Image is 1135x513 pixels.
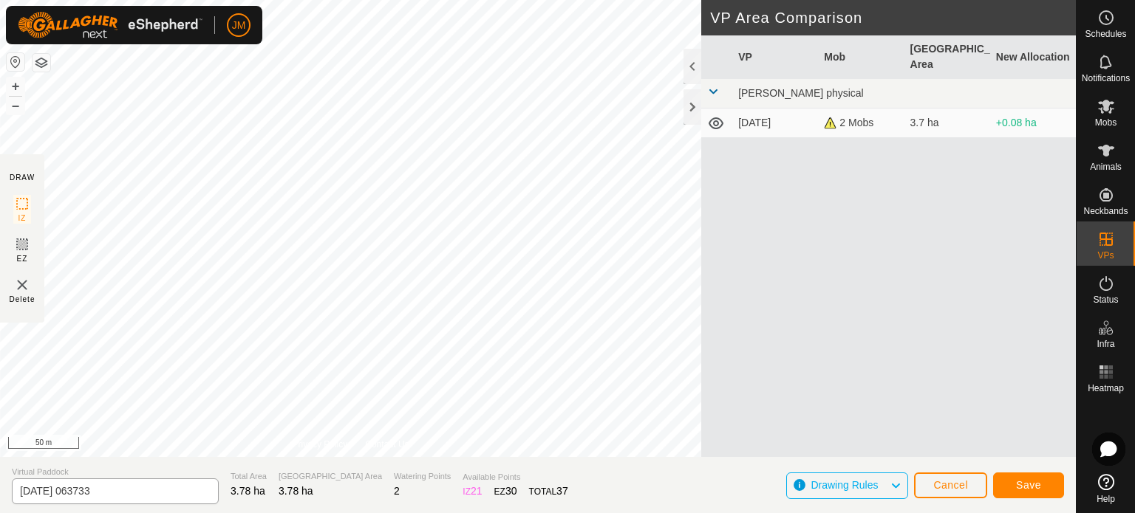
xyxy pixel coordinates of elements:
span: Watering Points [394,470,451,483]
span: 21 [471,485,483,497]
span: 30 [505,485,517,497]
span: [GEOGRAPHIC_DATA] Area [279,470,382,483]
th: [GEOGRAPHIC_DATA] Area [904,35,990,79]
h2: VP Area Comparison [710,9,1076,27]
span: Save [1016,479,1041,491]
img: Gallagher Logo [18,12,202,38]
span: Available Points [463,471,567,483]
th: New Allocation [990,35,1076,79]
button: Map Layers [33,54,50,72]
button: + [7,78,24,95]
span: Drawing Rules [811,479,878,491]
span: 3.78 ha [279,485,313,497]
span: EZ [17,253,28,264]
span: Neckbands [1083,207,1128,216]
span: IZ [18,213,27,224]
img: VP [13,276,31,294]
span: 2 [394,485,400,497]
div: 2 Mobs [824,115,898,131]
a: Help [1077,468,1135,509]
a: Privacy Policy [293,438,348,451]
span: [PERSON_NAME] physical [738,87,864,99]
div: TOTAL [529,483,568,499]
span: Infra [1097,340,1114,348]
span: Status [1093,295,1118,304]
td: +0.08 ha [990,109,1076,138]
th: Mob [818,35,904,79]
button: – [7,97,24,114]
div: EZ [494,483,517,499]
span: Notifications [1082,74,1130,83]
div: DRAW [10,172,35,183]
span: Heatmap [1088,384,1124,393]
span: VPs [1097,251,1114,260]
span: Delete [10,294,35,305]
td: [DATE] [732,109,818,138]
span: Mobs [1095,118,1117,127]
th: VP [732,35,818,79]
div: IZ [463,483,482,499]
span: Virtual Paddock [12,466,219,478]
span: Schedules [1085,30,1126,38]
td: 3.7 ha [904,109,990,138]
span: Animals [1090,162,1122,171]
button: Save [993,472,1064,498]
span: Total Area [231,470,267,483]
button: Reset Map [7,53,24,71]
button: Cancel [914,472,987,498]
span: Cancel [933,479,968,491]
span: JM [232,18,246,33]
span: 3.78 ha [231,485,265,497]
a: Contact Us [365,438,409,451]
span: Help [1097,495,1115,503]
span: 37 [556,485,568,497]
